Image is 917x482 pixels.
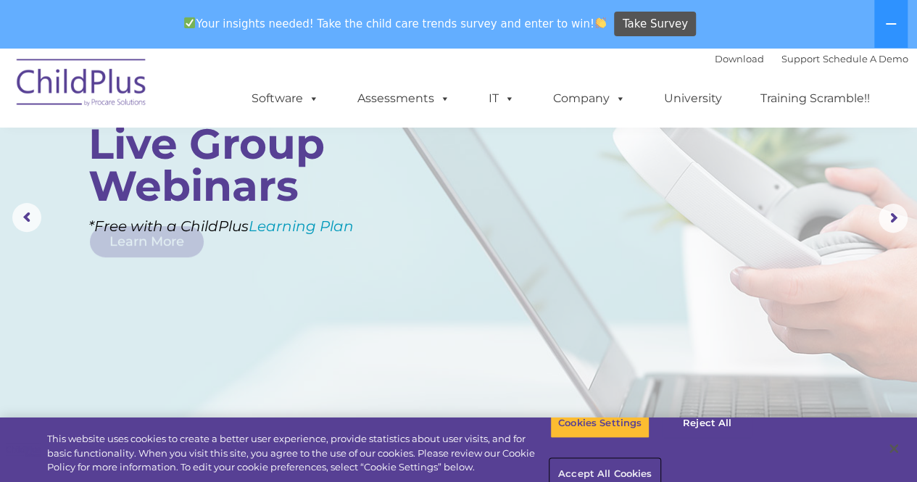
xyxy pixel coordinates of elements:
span: Last name [202,96,246,107]
a: IT [474,84,529,113]
a: Company [539,84,640,113]
span: Phone number [202,155,263,166]
a: Download [715,53,764,65]
img: 👏 [595,17,606,28]
a: Training Scramble!! [746,84,884,113]
a: Take Survey [614,12,696,37]
img: ChildPlus by Procare Solutions [9,49,154,121]
a: Learn More [90,226,204,257]
a: Schedule A Demo [823,53,908,65]
div: This website uses cookies to create a better user experience, provide statistics about user visit... [47,432,550,475]
button: Cookies Settings [550,408,650,439]
rs-layer: Live Group Webinars [88,123,386,207]
span: Take Survey [623,12,688,37]
rs-layer: *Free with a ChildPlus [88,212,412,240]
a: Software [237,84,333,113]
img: ✅ [184,17,195,28]
a: Support [781,53,820,65]
a: Learning Plan [249,217,354,235]
font: | [715,53,908,65]
button: Reject All [662,408,752,439]
button: Close [878,433,910,465]
a: University [650,84,736,113]
span: Your insights needed! Take the child care trends survey and enter to win! [178,9,613,38]
a: Assessments [343,84,465,113]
